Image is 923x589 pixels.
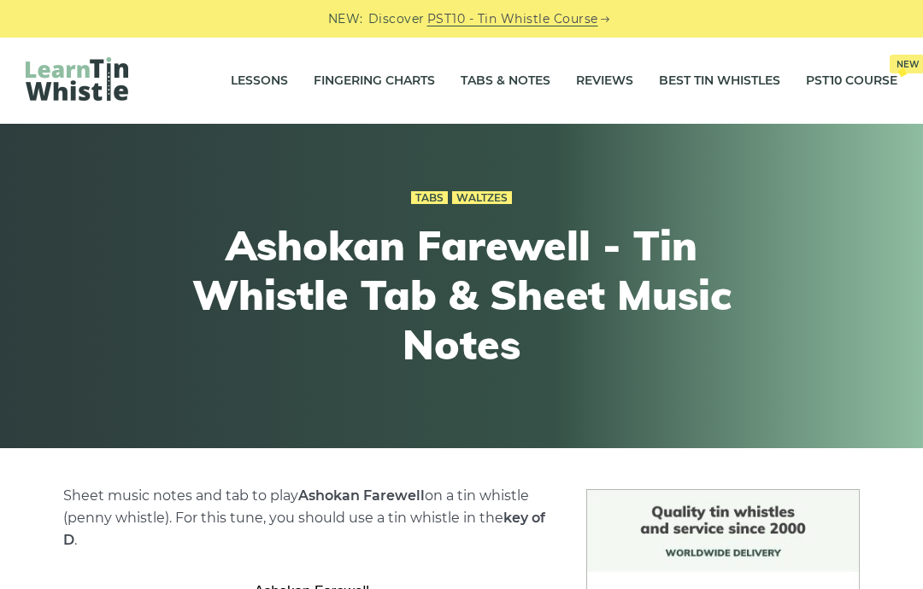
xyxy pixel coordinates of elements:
[461,60,550,102] a: Tabs & Notes
[452,191,512,205] a: Waltzes
[147,221,776,369] h1: Ashokan Farewell - Tin Whistle Tab & Sheet Music Notes
[63,510,545,548] strong: key of D
[63,485,561,551] p: Sheet music notes and tab to play on a tin whistle (penny whistle). For this tune, you should use...
[26,57,128,101] img: LearnTinWhistle.com
[411,191,448,205] a: Tabs
[231,60,288,102] a: Lessons
[806,60,897,102] a: PST10 CourseNew
[298,487,425,504] strong: Ashokan Farewell
[659,60,780,102] a: Best Tin Whistles
[314,60,435,102] a: Fingering Charts
[576,60,633,102] a: Reviews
